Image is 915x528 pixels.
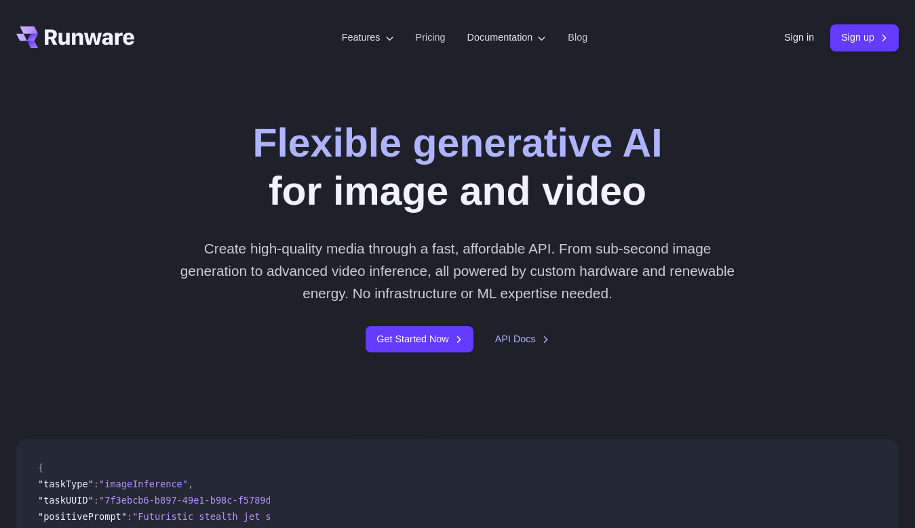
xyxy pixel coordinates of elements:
span: "Futuristic stealth jet streaking through a neon-lit cityscape with glowing purple exhaust" [132,511,638,522]
a: Blog [568,30,587,45]
a: Get Started Now [366,326,473,352]
span: "taskType" [38,479,94,489]
span: : [94,495,99,506]
p: Create high-quality media through a fast, affordable API. From sub-second image generation to adv... [175,237,740,305]
h1: for image and video [252,119,662,216]
span: "positivePrompt" [38,511,127,522]
span: : [127,511,132,522]
label: Documentation [467,30,547,45]
span: : [94,479,99,489]
a: Sign up [830,24,899,51]
span: "imageInference" [99,479,188,489]
span: , [188,479,193,489]
label: Features [342,30,394,45]
span: "taskUUID" [38,495,94,506]
span: "7f3ebcb6-b897-49e1-b98c-f5789d2d40d7" [99,495,310,506]
a: Pricing [416,30,446,45]
a: Go to / [16,26,134,48]
a: API Docs [495,331,549,347]
a: Sign in [784,30,814,45]
span: { [38,462,43,473]
strong: Flexible generative AI [252,121,662,165]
